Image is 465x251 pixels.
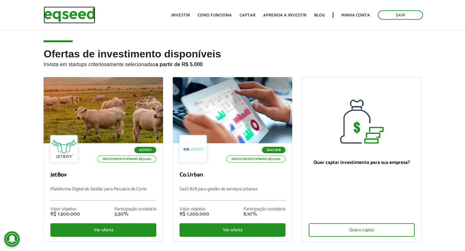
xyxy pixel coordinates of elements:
div: Participação societária [243,207,285,212]
p: SaaS B2B [262,147,285,153]
p: Investimento mínimo: R$ 5.000 [226,156,285,163]
a: Sair [378,10,423,20]
a: Aprenda a investir [263,13,306,17]
a: Agtech Investimento mínimo: R$ 5.000 JetBov Plataforma Digital de Gestão para Pecuária de Corte V... [44,77,163,242]
h2: Ofertas de investimento disponíveis [44,48,421,77]
strong: a partir de R$ 5.000 [155,62,203,67]
p: Quer captar investimento para sua empresa? [309,160,415,166]
a: Investir [171,13,190,17]
a: Blog [314,13,325,17]
div: 8,10% [243,212,285,217]
p: Plataforma Digital de Gestão para Pecuária de Corte [50,187,156,201]
div: R$ 1.500.000 [50,212,80,217]
div: 3,50% [114,212,156,217]
p: Investimento mínimo: R$ 5.000 [97,156,156,163]
a: Quer captar investimento para sua empresa? Quero captar [302,77,421,242]
p: Co.Urban [180,172,285,179]
div: Ver oferta [50,223,156,237]
div: Valor objetivo [50,207,80,212]
div: Quero captar [309,223,415,237]
div: Ver oferta [180,223,285,237]
a: Minha conta [341,13,370,17]
div: Valor objetivo [180,207,209,212]
img: EqSeed [44,6,95,24]
div: Participação societária [114,207,156,212]
a: SaaS B2B Investimento mínimo: R$ 5.000 Co.Urban SaaS B2B para gestão de serviços urbanos Valor ob... [173,77,292,242]
a: Captar [240,13,255,17]
p: Agtech [134,147,156,153]
p: JetBov [50,172,156,179]
p: SaaS B2B para gestão de serviços urbanos [180,187,285,201]
div: R$ 1.200.000 [180,212,209,217]
a: Como funciona [198,13,232,17]
p: Invista em startups criteriosamente selecionadas [44,60,421,67]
